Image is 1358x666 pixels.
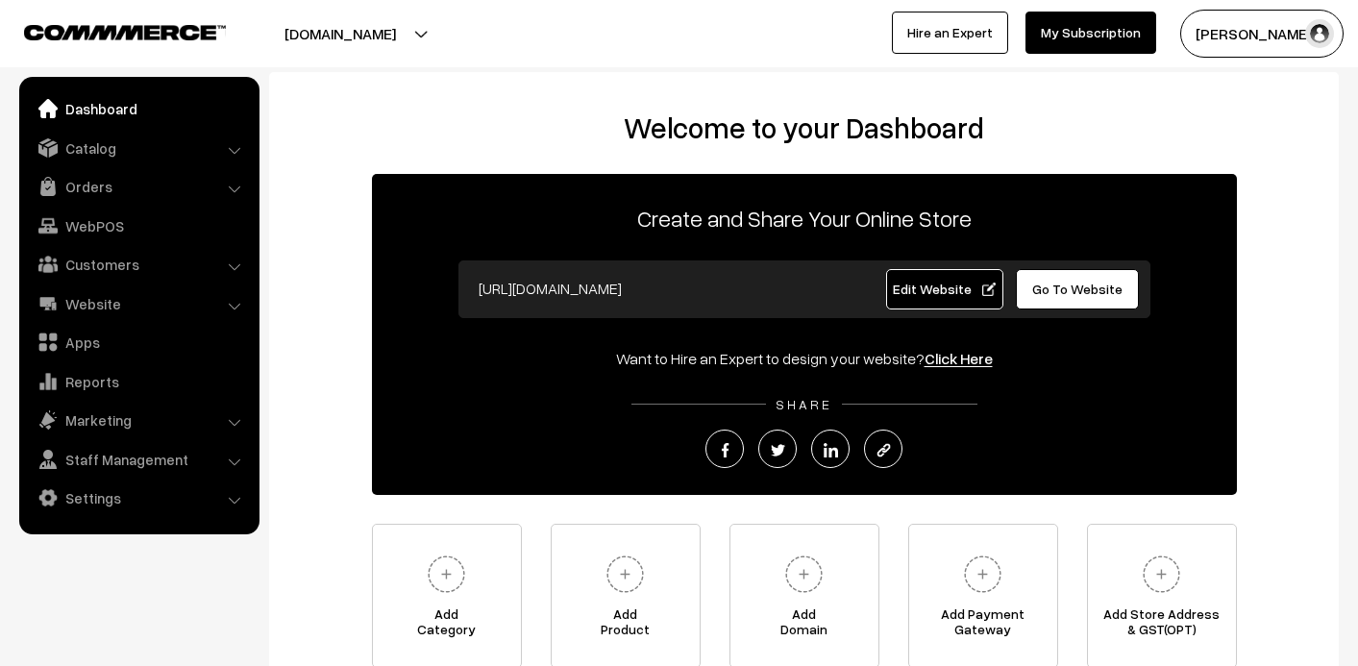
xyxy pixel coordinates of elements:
span: Edit Website [893,281,996,297]
img: plus.svg [1135,548,1188,601]
button: [DOMAIN_NAME] [217,10,463,58]
a: Website [24,286,253,321]
a: My Subscription [1025,12,1156,54]
a: Dashboard [24,91,253,126]
a: Orders [24,169,253,204]
a: Catalog [24,131,253,165]
span: Add Product [552,606,700,645]
p: Create and Share Your Online Store [372,201,1237,235]
a: WebPOS [24,209,253,243]
a: Apps [24,325,253,359]
span: Go To Website [1032,281,1123,297]
img: plus.svg [956,548,1009,601]
button: [PERSON_NAME]… [1180,10,1344,58]
a: Edit Website [886,269,1003,309]
img: COMMMERCE [24,25,226,39]
img: plus.svg [420,548,473,601]
a: Hire an Expert [892,12,1008,54]
div: Want to Hire an Expert to design your website? [372,347,1237,370]
img: plus.svg [778,548,830,601]
img: user [1305,19,1334,48]
a: Settings [24,481,253,515]
a: Staff Management [24,442,253,477]
span: Add Domain [730,606,878,645]
h2: Welcome to your Dashboard [288,111,1320,145]
a: COMMMERCE [24,19,192,42]
span: SHARE [766,396,842,412]
img: plus.svg [599,548,652,601]
a: Go To Website [1016,269,1140,309]
span: Add Payment Gateway [909,606,1057,645]
span: Add Category [373,606,521,645]
a: Marketing [24,403,253,437]
span: Add Store Address & GST(OPT) [1088,606,1236,645]
a: Reports [24,364,253,399]
a: Click Here [925,349,993,368]
a: Customers [24,247,253,282]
